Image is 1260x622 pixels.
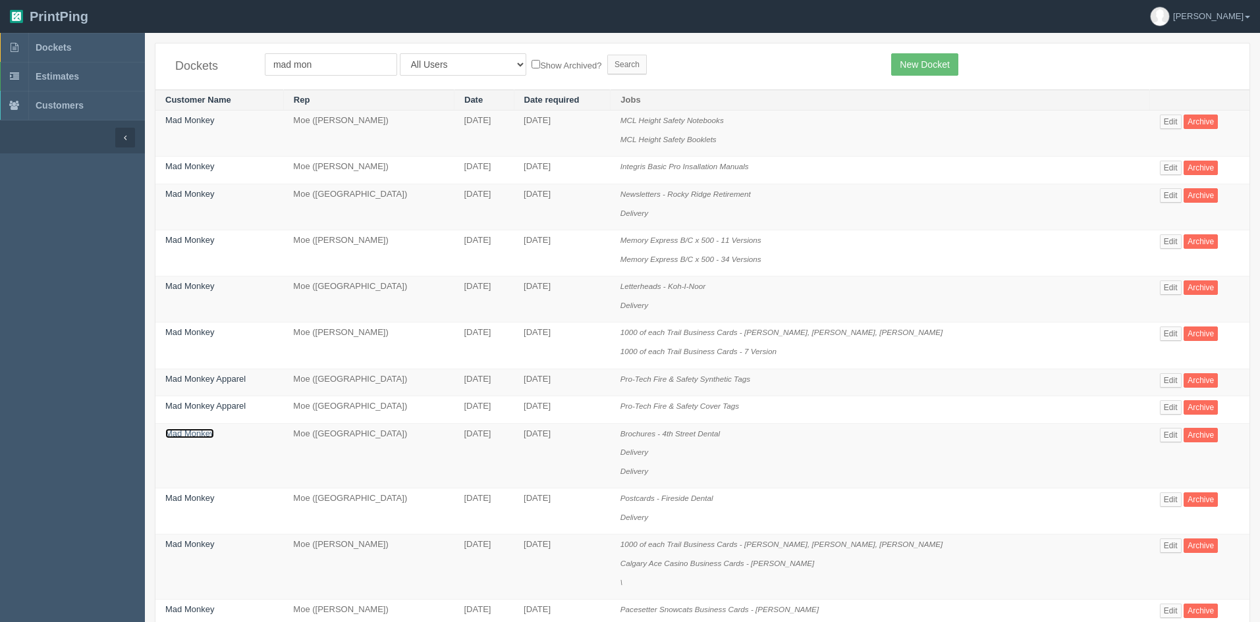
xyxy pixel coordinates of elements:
a: Rep [294,95,310,105]
td: [DATE] [454,157,514,184]
a: Archive [1184,326,1218,341]
td: [DATE] [454,276,514,323]
a: Mad Monkey Apparel [165,401,246,411]
a: Mad Monkey Apparel [165,374,246,384]
a: Date [464,95,483,105]
td: [DATE] [454,423,514,488]
i: MCL Height Safety Booklets [620,135,717,143]
i: Postcards - Fireside Dental [620,494,713,502]
a: Archive [1184,604,1218,618]
a: Edit [1160,161,1182,175]
a: Edit [1160,188,1182,203]
a: Edit [1160,373,1182,388]
td: [DATE] [514,184,611,230]
a: Mad Monkey [165,539,214,549]
td: [DATE] [514,276,611,323]
span: Estimates [36,71,79,82]
i: Brochures - 4th Street Dental [620,429,720,438]
a: Archive [1184,115,1218,129]
i: Integris Basic Pro Insallation Manuals [620,162,749,170]
td: Moe ([PERSON_NAME]) [283,323,454,369]
td: Moe ([PERSON_NAME]) [283,111,454,157]
a: Edit [1160,428,1182,442]
a: Archive [1184,373,1218,388]
td: [DATE] [514,369,611,396]
a: Mad Monkey [165,115,214,125]
a: Archive [1184,428,1218,442]
img: logo-3e63b451c926e2ac314895c53de4908e5d424f24456219fb08d385ab2e579770.png [10,10,23,23]
a: Archive [1184,492,1218,507]
td: [DATE] [514,488,611,534]
a: Mad Monkey [165,189,214,199]
a: Mad Monkey [165,281,214,291]
td: [DATE] [514,396,611,424]
a: Edit [1160,115,1182,129]
th: Jobs [611,90,1150,111]
i: Delivery [620,301,648,309]
span: Customers [36,100,84,111]
td: [DATE] [514,157,611,184]
td: Moe ([GEOGRAPHIC_DATA]) [283,396,454,424]
td: Moe ([GEOGRAPHIC_DATA]) [283,423,454,488]
td: [DATE] [514,534,611,600]
td: [DATE] [514,323,611,369]
a: Archive [1184,234,1218,249]
td: [DATE] [454,111,514,157]
td: [DATE] [514,423,611,488]
i: Letterheads - Koh-I-Noor [620,282,705,290]
td: [DATE] [454,488,514,534]
a: Mad Monkey [165,604,214,614]
a: Mad Monkey [165,428,214,438]
a: Edit [1160,400,1182,415]
td: Moe ([PERSON_NAME]) [283,534,454,600]
i: 1000 of each Trail Business Cards - 7 Version [620,347,777,355]
a: Customer Name [165,95,231,105]
a: Mad Monkey [165,161,214,171]
td: Moe ([GEOGRAPHIC_DATA]) [283,276,454,323]
i: Pro-Tech Fire & Safety Synthetic Tags [620,375,750,383]
td: [DATE] [454,534,514,600]
i: Newsletters - Rocky Ridge Retirement [620,190,751,198]
td: Moe ([GEOGRAPHIC_DATA]) [283,184,454,230]
a: Archive [1184,538,1218,553]
a: Edit [1160,280,1182,295]
i: Memory Express B/C x 500 - 11 Versions [620,236,761,244]
a: Mad Monkey [165,327,214,337]
i: Delivery [620,467,648,475]
i: Pacesetter Snowcats Business Cards - [PERSON_NAME] [620,605,819,613]
td: Moe ([PERSON_NAME]) [283,230,454,276]
td: [DATE] [454,369,514,396]
td: Moe ([GEOGRAPHIC_DATA]) [283,369,454,396]
a: Mad Monkey [165,235,214,245]
h4: Dockets [175,60,245,73]
i: Pro-Tech Fire & Safety Cover Tags [620,402,739,410]
td: [DATE] [454,396,514,424]
td: [DATE] [514,230,611,276]
a: Edit [1160,234,1182,249]
label: Show Archived? [532,57,601,72]
a: Date required [524,95,580,105]
a: New Docket [891,53,958,76]
a: Archive [1184,188,1218,203]
i: 1000 of each Trail Business Cards - [PERSON_NAME], [PERSON_NAME], [PERSON_NAME] [620,540,943,548]
a: Edit [1160,326,1182,341]
input: Show Archived? [532,60,540,68]
i: Memory Express B/C x 500 - 34 Versions [620,255,761,263]
a: Edit [1160,604,1182,618]
input: Search [607,55,647,74]
td: [DATE] [454,184,514,230]
td: Moe ([PERSON_NAME]) [283,157,454,184]
a: Edit [1160,538,1182,553]
a: Edit [1160,492,1182,507]
i: Delivery [620,513,648,521]
a: Mad Monkey [165,493,214,503]
td: Moe ([GEOGRAPHIC_DATA]) [283,488,454,534]
span: Dockets [36,42,71,53]
i: \ [620,578,622,586]
a: Archive [1184,400,1218,415]
td: [DATE] [514,111,611,157]
td: [DATE] [454,230,514,276]
i: Delivery [620,209,648,217]
a: Archive [1184,280,1218,295]
img: avatar_default-7531ab5dedf162e01f1e0bb0964e6a185e93c5c22dfe317fb01d7f8cd2b1632c.jpg [1151,7,1169,26]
